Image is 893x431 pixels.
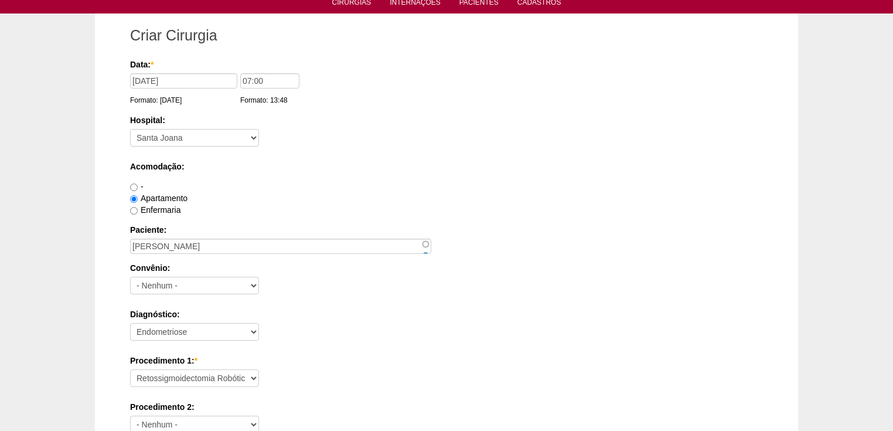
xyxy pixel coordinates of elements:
[151,60,154,69] span: Este campo é obrigatório.
[130,205,180,215] label: Enfermaria
[130,224,763,236] label: Paciente:
[130,161,763,172] label: Acomodação:
[130,195,138,203] input: Apartamento
[130,28,763,43] h1: Criar Cirurgia
[130,308,763,320] label: Diagnóstico:
[130,94,240,106] div: Formato: [DATE]
[130,182,144,191] label: -
[130,184,138,191] input: -
[130,355,763,366] label: Procedimento 1:
[130,194,188,203] label: Apartamento
[240,94,302,106] div: Formato: 13:48
[130,114,763,126] label: Hospital:
[130,207,138,215] input: Enfermaria
[130,401,763,413] label: Procedimento 2:
[130,262,763,274] label: Convênio:
[130,59,759,70] label: Data:
[195,356,197,365] span: Este campo é obrigatório.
